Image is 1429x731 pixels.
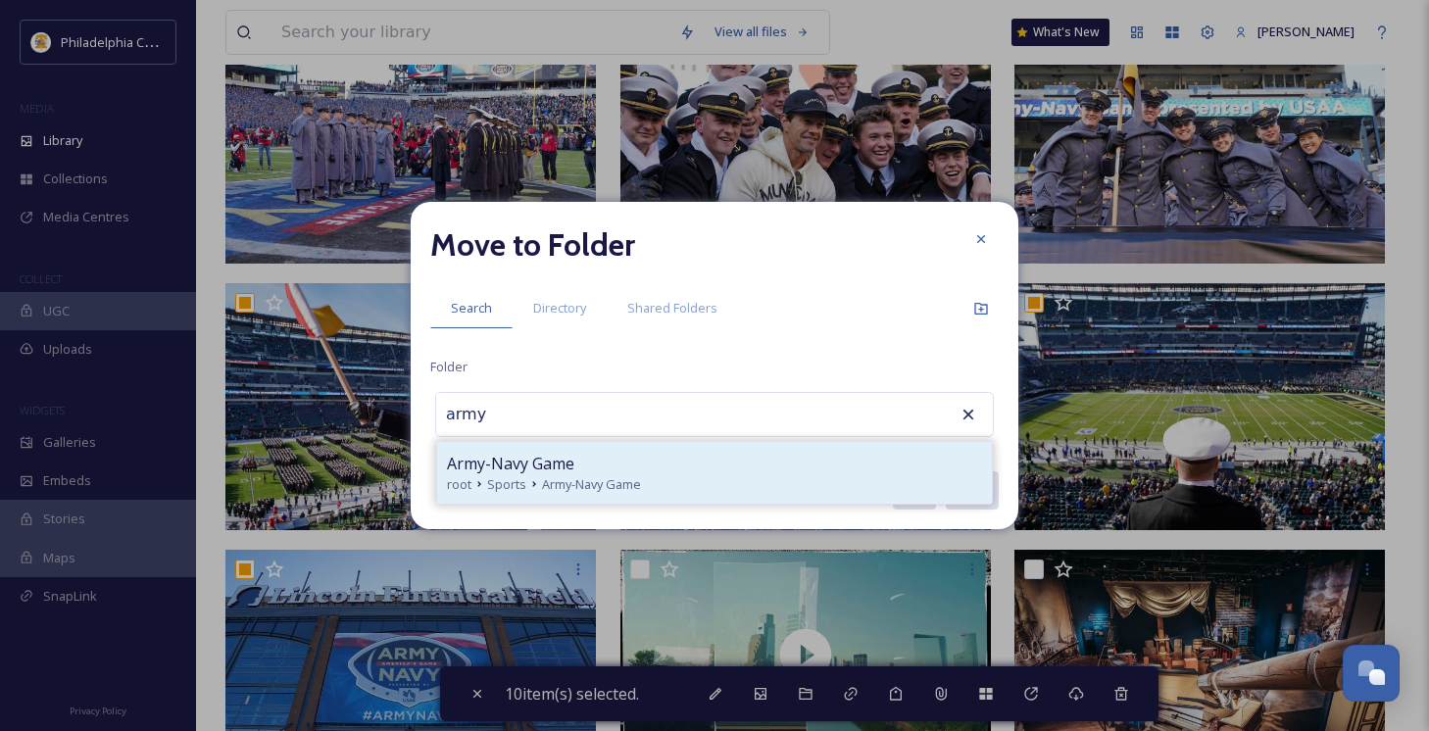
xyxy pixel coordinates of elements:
[451,299,492,317] span: Search
[430,221,635,268] h2: Move to Folder
[627,299,717,317] span: Shared Folders
[533,299,586,317] span: Directory
[430,358,468,376] span: Folder
[1343,645,1400,702] button: Open Chat
[436,393,652,436] input: Search for a folder
[447,475,471,494] span: root
[447,452,574,475] span: Army-Navy Game
[487,475,526,494] span: Sports
[542,475,641,494] span: Army-Navy Game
